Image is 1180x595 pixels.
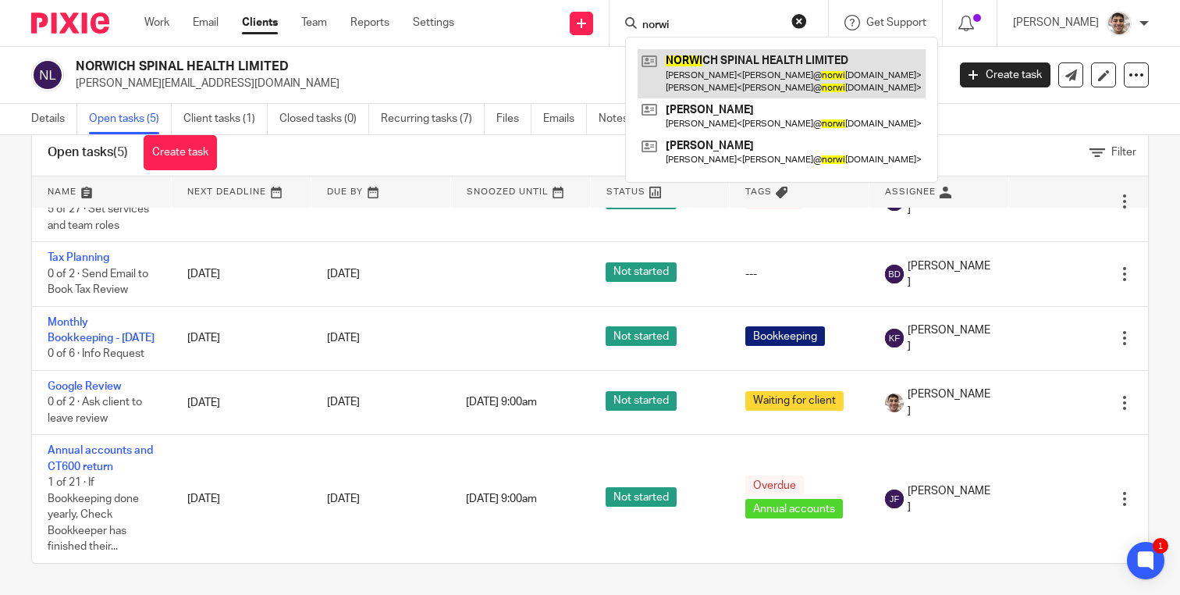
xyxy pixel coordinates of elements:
[745,326,825,346] span: Bookkeeping
[908,483,993,515] span: [PERSON_NAME]
[606,391,677,411] span: Not started
[543,104,587,134] a: Emails
[172,370,311,434] td: [DATE]
[48,317,155,344] a: Monthly Bookkeeping - [DATE]
[76,76,937,91] p: [PERSON_NAME][EMAIL_ADDRESS][DOMAIN_NAME]
[960,62,1050,87] a: Create task
[48,144,128,161] h1: Open tasks
[413,15,454,30] a: Settings
[606,187,645,196] span: Status
[885,329,904,347] img: svg%3E
[144,135,217,170] a: Create task
[242,15,278,30] a: Clients
[327,493,360,504] span: [DATE]
[745,391,844,411] span: Waiting for client
[791,13,807,29] button: Clear
[496,104,531,134] a: Files
[745,476,804,495] span: Overdue
[48,252,109,263] a: Tax Planning
[48,381,121,392] a: Google Review
[48,445,153,472] a: Annual accounts and CT600 return
[172,242,311,306] td: [DATE]
[172,306,311,370] td: [DATE]
[144,15,169,30] a: Work
[31,59,64,91] img: svg%3E
[1013,15,1099,30] p: [PERSON_NAME]
[48,397,142,425] span: 0 of 2 · Ask client to leave review
[606,262,677,282] span: Not started
[350,15,389,30] a: Reports
[172,435,311,563] td: [DATE]
[866,17,926,28] span: Get Support
[908,258,993,290] span: [PERSON_NAME]
[183,104,268,134] a: Client tasks (1)
[467,187,549,196] span: Snoozed Until
[89,104,172,134] a: Open tasks (5)
[381,104,485,134] a: Recurring tasks (7)
[885,394,904,412] img: PXL_20240409_141816916.jpg
[641,19,781,33] input: Search
[885,265,904,283] img: svg%3E
[466,397,537,408] span: [DATE] 9:00am
[327,333,360,344] span: [DATE]
[31,104,77,134] a: Details
[48,269,148,296] span: 0 of 2 · Send Email to Book Tax Review
[113,146,128,159] span: (5)
[193,15,219,30] a: Email
[1153,538,1168,554] div: 1
[1111,147,1136,158] span: Filter
[745,187,772,196] span: Tags
[327,269,360,280] span: [DATE]
[606,487,677,507] span: Not started
[48,477,139,552] span: 1 of 21 · If Bookkeeping done yearly, Check Bookkeeper has finished their...
[885,490,904,508] img: svg%3E
[48,349,144,360] span: 0 of 6 · Info Request
[745,499,843,518] span: Annual accounts
[599,104,656,134] a: Notes (2)
[466,493,537,504] span: [DATE] 9:00am
[606,326,677,346] span: Not started
[1107,11,1132,36] img: PXL_20240409_141816916.jpg
[301,15,327,30] a: Team
[908,387,993,419] span: [PERSON_NAME]
[908,322,993,355] span: [PERSON_NAME]
[48,204,149,231] span: 5 of 27 · Set services and team roles
[327,397,360,408] span: [DATE]
[76,59,764,75] h2: NORWICH SPINAL HEALTH LIMITED
[31,12,109,34] img: Pixie
[279,104,369,134] a: Closed tasks (0)
[745,266,854,282] div: ---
